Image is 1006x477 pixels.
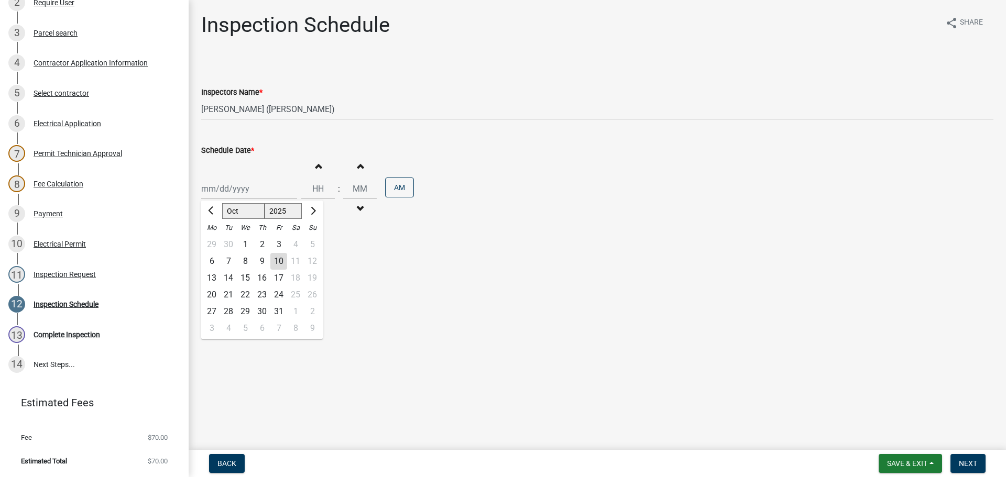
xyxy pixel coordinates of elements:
[254,219,270,236] div: Th
[254,320,270,337] div: Thursday, November 6, 2025
[201,89,263,96] label: Inspectors Name
[222,203,265,219] select: Select month
[34,90,89,97] div: Select contractor
[34,210,63,217] div: Payment
[220,236,237,253] div: Tuesday, September 30, 2025
[270,286,287,303] div: 24
[220,320,237,337] div: Tuesday, November 4, 2025
[343,178,377,199] input: Minutes
[237,303,254,320] div: 29
[21,434,32,441] span: Fee
[34,29,78,37] div: Parcel search
[148,434,168,441] span: $70.00
[34,271,96,278] div: Inspection Request
[237,286,254,303] div: 22
[270,320,287,337] div: Friday, November 7, 2025
[879,454,942,473] button: Save & Exit
[254,320,270,337] div: 6
[8,145,25,162] div: 7
[220,303,237,320] div: 28
[220,303,237,320] div: Tuesday, October 28, 2025
[254,236,270,253] div: 2
[203,320,220,337] div: Monday, November 3, 2025
[21,458,67,464] span: Estimated Total
[220,253,237,270] div: Tuesday, October 7, 2025
[887,459,927,468] span: Save & Exit
[201,147,254,154] label: Schedule Date
[254,270,270,286] div: 16
[220,270,237,286] div: 14
[8,25,25,41] div: 3
[270,219,287,236] div: Fr
[8,115,25,132] div: 6
[34,240,86,248] div: Electrical Permit
[237,253,254,270] div: 8
[270,253,287,270] div: 10
[254,270,270,286] div: Thursday, October 16, 2025
[203,270,220,286] div: Monday, October 13, 2025
[203,270,220,286] div: 13
[301,178,335,199] input: Hours
[203,286,220,303] div: 20
[203,253,220,270] div: Monday, October 6, 2025
[34,301,99,308] div: Inspection Schedule
[945,17,958,29] i: share
[203,236,220,253] div: 29
[287,219,304,236] div: Sa
[265,203,302,219] select: Select year
[237,219,254,236] div: We
[304,219,321,236] div: Su
[270,303,287,320] div: 31
[203,253,220,270] div: 6
[201,178,297,199] input: mm/dd/yyyy
[220,219,237,236] div: Tu
[254,303,270,320] div: Thursday, October 30, 2025
[270,320,287,337] div: 7
[335,183,343,195] div: :
[8,236,25,252] div: 10
[8,326,25,343] div: 13
[254,286,270,303] div: Thursday, October 23, 2025
[937,13,991,33] button: shareShare
[203,286,220,303] div: Monday, October 20, 2025
[201,13,390,38] h1: Inspection Schedule
[270,236,287,253] div: 3
[203,303,220,320] div: Monday, October 27, 2025
[237,286,254,303] div: Wednesday, October 22, 2025
[148,458,168,464] span: $70.00
[306,203,319,219] button: Next month
[254,253,270,270] div: 9
[8,175,25,192] div: 8
[220,286,237,303] div: Tuesday, October 21, 2025
[220,236,237,253] div: 30
[209,454,245,473] button: Back
[270,286,287,303] div: Friday, October 24, 2025
[950,454,986,473] button: Next
[237,303,254,320] div: Wednesday, October 29, 2025
[270,303,287,320] div: Friday, October 31, 2025
[254,303,270,320] div: 30
[270,270,287,286] div: 17
[8,54,25,71] div: 4
[237,320,254,337] div: Wednesday, November 5, 2025
[34,180,83,187] div: Fee Calculation
[8,85,25,102] div: 5
[8,296,25,313] div: 12
[237,253,254,270] div: Wednesday, October 8, 2025
[8,205,25,222] div: 9
[220,286,237,303] div: 21
[385,178,414,197] button: AM
[220,320,237,337] div: 4
[237,270,254,286] div: Wednesday, October 15, 2025
[220,270,237,286] div: Tuesday, October 14, 2025
[254,253,270,270] div: Thursday, October 9, 2025
[203,219,220,236] div: Mo
[237,320,254,337] div: 5
[237,270,254,286] div: 15
[270,236,287,253] div: Friday, October 3, 2025
[960,17,983,29] span: Share
[254,236,270,253] div: Thursday, October 2, 2025
[8,266,25,283] div: 11
[959,459,977,468] span: Next
[237,236,254,253] div: 1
